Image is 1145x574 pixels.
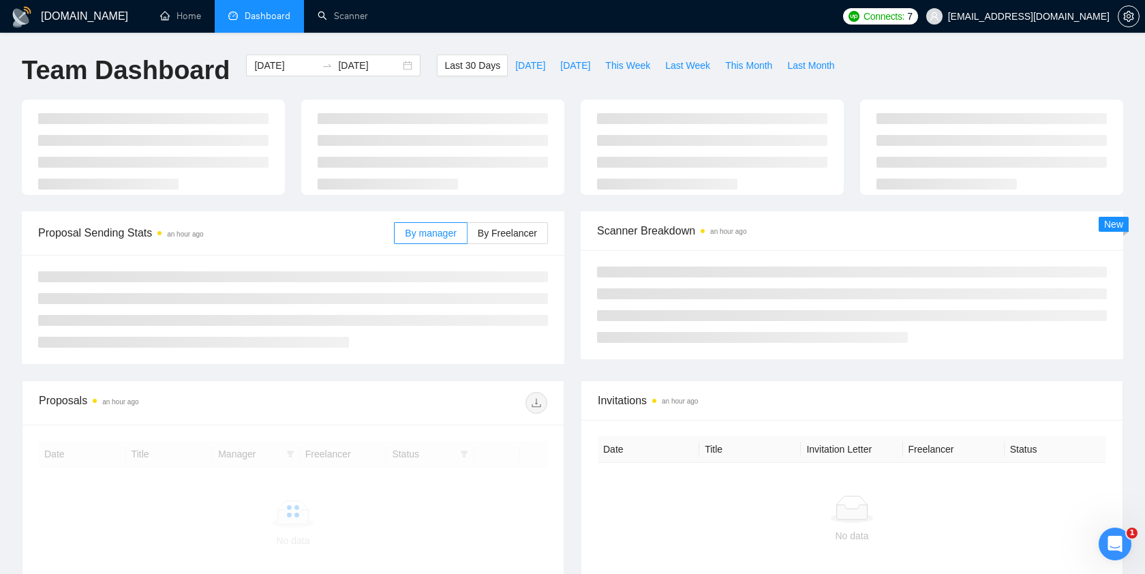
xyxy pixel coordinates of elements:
h1: Team Dashboard [22,55,230,87]
span: New [1104,219,1123,230]
th: Freelancer [903,436,1005,463]
span: Last Week [665,58,710,73]
button: setting [1118,5,1140,27]
span: 7 [907,9,913,24]
time: an hour ago [167,230,203,238]
span: Dashboard [245,10,290,22]
a: searchScanner [318,10,368,22]
span: By Freelancer [478,228,537,239]
button: Last 30 Days [437,55,508,76]
div: No data [609,528,1095,543]
img: upwork-logo.png [849,11,859,22]
time: an hour ago [662,397,698,405]
span: user [930,12,939,21]
input: End date [338,58,400,73]
button: [DATE] [508,55,553,76]
span: By manager [405,228,456,239]
th: Status [1005,436,1106,463]
div: Proposals [39,392,293,414]
iframe: Intercom live chat [1099,528,1131,560]
button: Last Week [658,55,718,76]
input: Start date [254,58,316,73]
button: This Month [718,55,780,76]
span: 1 [1127,528,1138,539]
th: Date [598,436,699,463]
span: to [322,60,333,71]
span: Invitations [598,392,1106,409]
img: logo [11,6,33,28]
span: Last Month [787,58,834,73]
a: homeHome [160,10,201,22]
span: swap-right [322,60,333,71]
span: Scanner Breakdown [597,222,1107,239]
span: This Week [605,58,650,73]
th: Title [699,436,801,463]
time: an hour ago [102,398,138,406]
span: Proposal Sending Stats [38,224,394,241]
span: [DATE] [560,58,590,73]
button: This Week [598,55,658,76]
span: setting [1118,11,1139,22]
span: This Month [725,58,772,73]
span: Last 30 Days [444,58,500,73]
a: setting [1118,11,1140,22]
th: Invitation Letter [801,436,902,463]
span: [DATE] [515,58,545,73]
time: an hour ago [710,228,746,235]
button: [DATE] [553,55,598,76]
span: dashboard [228,11,238,20]
button: Last Month [780,55,842,76]
span: Connects: [864,9,904,24]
